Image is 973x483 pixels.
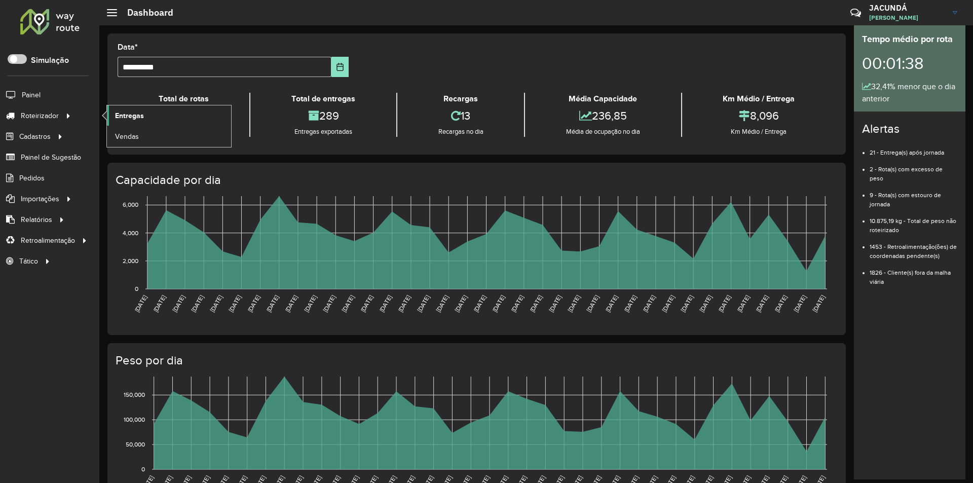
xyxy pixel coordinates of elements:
[284,294,298,313] text: [DATE]
[529,294,543,313] text: [DATE]
[116,353,836,368] h4: Peso por dia
[303,294,318,313] text: [DATE]
[21,214,52,225] span: Relatórios
[400,93,521,105] div: Recargas
[19,131,51,142] span: Cadastros
[253,93,393,105] div: Total de entregas
[472,294,487,313] text: [DATE]
[685,105,833,127] div: 8,096
[120,93,247,105] div: Total de rotas
[126,441,145,448] text: 50,000
[717,294,732,313] text: [DATE]
[435,294,450,313] text: [DATE]
[107,126,231,146] a: Vendas
[623,294,638,313] text: [DATE]
[661,294,676,313] text: [DATE]
[416,294,431,313] text: [DATE]
[22,90,41,100] span: Painel
[228,294,242,313] text: [DATE]
[491,294,506,313] text: [DATE]
[123,257,138,264] text: 2,000
[209,294,223,313] text: [DATE]
[862,46,957,81] div: 00:01:38
[793,294,807,313] text: [DATE]
[870,261,957,286] li: 1826 - Cliente(s) fora da malha viária
[123,230,138,236] text: 4,000
[870,183,957,209] li: 9 - Rota(s) com estouro de jornada
[253,105,393,127] div: 289
[862,81,957,105] div: 32,41% menor que o dia anterior
[152,294,167,313] text: [DATE]
[680,294,694,313] text: [DATE]
[123,202,138,208] text: 6,000
[21,194,59,204] span: Importações
[862,122,957,136] h4: Alertas
[870,157,957,183] li: 2 - Rota(s) com excesso de peso
[736,294,751,313] text: [DATE]
[870,140,957,157] li: 21 - Entrega(s) após jornada
[19,256,38,267] span: Tático
[171,294,185,313] text: [DATE]
[698,294,713,313] text: [DATE]
[528,105,678,127] div: 236,85
[21,152,81,163] span: Painel de Sugestão
[870,235,957,261] li: 1453 - Retroalimentação(ões) de coordenadas pendente(s)
[21,110,59,121] span: Roteirizador
[359,294,374,313] text: [DATE]
[21,235,75,246] span: Retroalimentação
[117,7,173,18] h2: Dashboard
[870,209,957,235] li: 10.875,19 kg - Total de peso não roteirizado
[118,41,138,53] label: Data
[19,173,45,183] span: Pedidos
[685,127,833,137] div: Km Médio / Entrega
[585,294,600,313] text: [DATE]
[869,13,945,22] span: [PERSON_NAME]
[773,294,788,313] text: [DATE]
[190,294,205,313] text: [DATE]
[604,294,619,313] text: [DATE]
[400,105,521,127] div: 13
[528,127,678,137] div: Média de ocupação no dia
[133,294,148,313] text: [DATE]
[107,105,231,126] a: Entregas
[322,294,336,313] text: [DATE]
[246,294,261,313] text: [DATE]
[567,294,581,313] text: [DATE]
[454,294,468,313] text: [DATE]
[341,294,355,313] text: [DATE]
[253,127,393,137] div: Entregas exportadas
[510,294,525,313] text: [DATE]
[116,173,836,188] h4: Capacidade por dia
[124,392,145,398] text: 150,000
[397,294,411,313] text: [DATE]
[141,466,145,472] text: 0
[124,416,145,423] text: 100,000
[265,294,280,313] text: [DATE]
[115,131,139,142] span: Vendas
[548,294,563,313] text: [DATE]
[528,93,678,105] div: Média Capacidade
[755,294,769,313] text: [DATE]
[845,2,867,24] a: Contato Rápido
[331,57,349,77] button: Choose Date
[135,285,138,292] text: 0
[115,110,144,121] span: Entregas
[811,294,826,313] text: [DATE]
[400,127,521,137] div: Recargas no dia
[862,32,957,46] div: Tempo médio por rota
[869,3,945,13] h3: JACUNDÁ
[378,294,393,313] text: [DATE]
[685,93,833,105] div: Km Médio / Entrega
[642,294,656,313] text: [DATE]
[31,54,69,66] label: Simulação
